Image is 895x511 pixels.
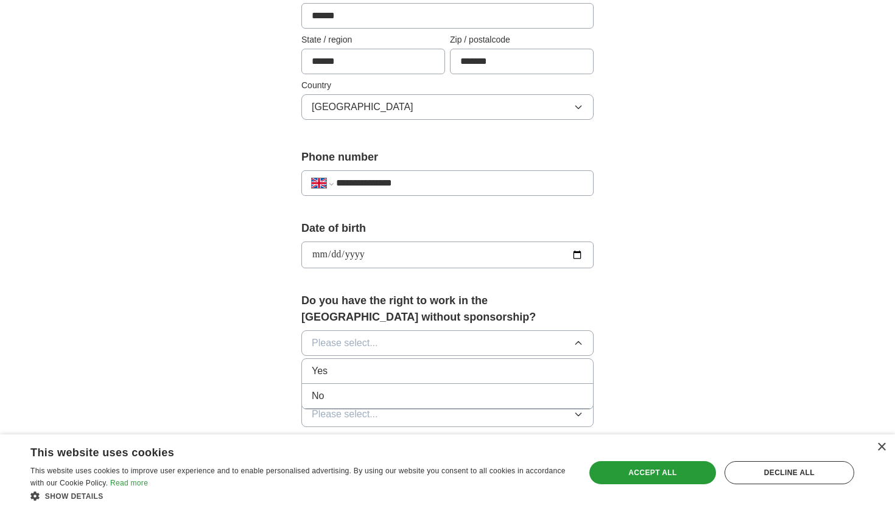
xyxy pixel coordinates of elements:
div: Accept all [589,461,716,484]
span: [GEOGRAPHIC_DATA] [312,100,413,114]
label: Zip / postalcode [450,33,594,46]
button: Please select... [301,330,594,356]
a: Read more, opens a new window [110,479,148,487]
label: State / region [301,33,445,46]
span: Yes [312,364,328,378]
label: Do you have the right to work in the [GEOGRAPHIC_DATA] without sponsorship? [301,293,594,325]
div: This website uses cookies [30,442,538,460]
button: [GEOGRAPHIC_DATA] [301,94,594,120]
span: Please select... [312,407,378,422]
div: Show details [30,490,569,502]
label: Phone number [301,149,594,165]
span: This website uses cookies to improve user experience and to enable personalised advertising. By u... [30,467,566,487]
span: Please select... [312,336,378,350]
span: Show details [45,492,104,501]
button: Please select... [301,401,594,427]
label: Country [301,79,594,92]
div: Close [877,443,886,452]
label: Date of birth [301,220,594,237]
span: No [312,389,324,403]
div: Decline all [725,461,854,484]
